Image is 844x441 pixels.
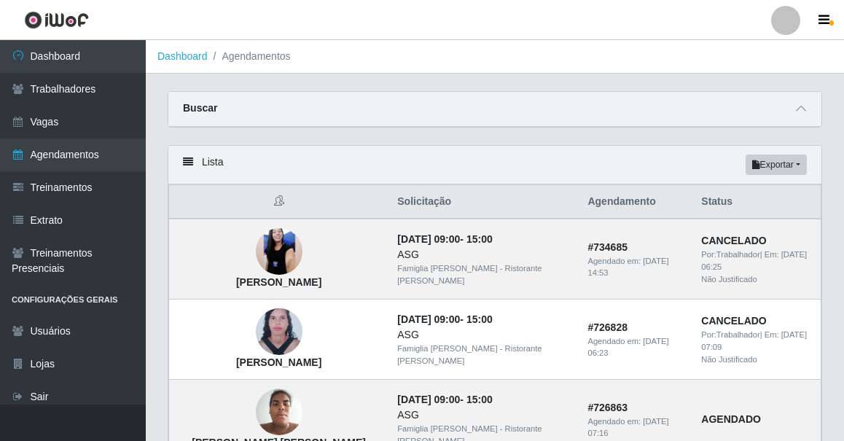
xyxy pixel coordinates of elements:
[236,356,321,368] strong: [PERSON_NAME]
[397,233,492,245] strong: -
[397,247,570,262] div: ASG
[397,394,460,405] time: [DATE] 09:00
[466,394,493,405] time: 15:00
[692,185,821,219] th: Status
[466,233,493,245] time: 15:00
[388,185,579,219] th: Solicitação
[587,335,684,360] div: Agendado em:
[24,11,89,29] img: CoreUI Logo
[397,407,570,423] div: ASG
[208,49,291,64] li: Agendamentos
[397,313,492,325] strong: -
[746,155,807,175] button: Exportar
[701,413,761,425] strong: AGENDADO
[701,235,766,246] strong: CANCELADO
[701,273,812,286] div: Não Justificado
[701,329,812,354] div: | Em:
[397,233,460,245] time: [DATE] 09:00
[157,50,208,62] a: Dashboard
[701,330,759,339] span: Por: Trabalhador
[397,313,460,325] time: [DATE] 09:00
[587,415,684,440] div: Agendado em:
[397,327,570,343] div: ASG
[256,300,302,364] img: Mayara dos Santos Teófilo
[701,250,759,259] span: Por: Trabalhador
[701,250,807,271] time: [DATE] 06:25
[183,102,217,114] strong: Buscar
[701,249,812,273] div: | Em:
[146,40,844,74] nav: breadcrumb
[701,330,807,351] time: [DATE] 07:09
[701,354,812,366] div: Não Justificado
[587,321,628,333] strong: # 726828
[587,402,628,413] strong: # 726863
[236,276,321,288] strong: [PERSON_NAME]
[466,313,493,325] time: 15:00
[587,255,684,280] div: Agendado em:
[579,185,692,219] th: Agendamento
[701,315,766,327] strong: CANCELADO
[397,343,570,367] div: Famiglia [PERSON_NAME] - Ristorante [PERSON_NAME]
[397,262,570,287] div: Famiglia [PERSON_NAME] - Ristorante [PERSON_NAME]
[256,200,302,303] img: Aiza Rafaely Silva de Brito
[587,241,628,253] strong: # 734685
[168,146,821,184] div: Lista
[397,394,492,405] strong: -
